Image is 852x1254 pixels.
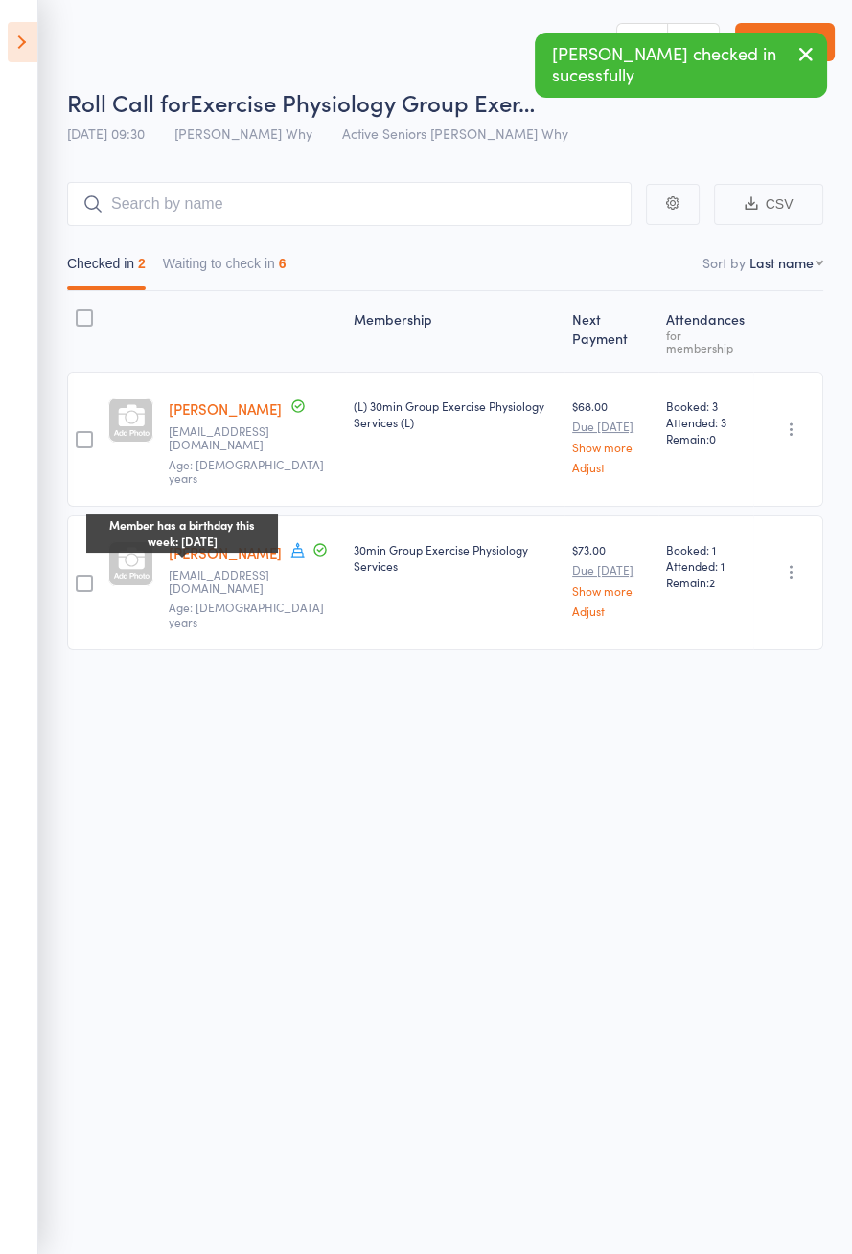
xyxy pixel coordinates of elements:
span: Remain: [666,574,746,590]
div: Membership [346,300,564,363]
div: 30min Group Exercise Physiology Services [354,541,557,574]
small: dtcerneaz@hotmail.com [169,568,293,596]
a: [PERSON_NAME] [169,399,282,419]
span: Booked: 1 [666,541,746,558]
div: Atten­dances [658,300,753,363]
div: Last name [749,253,814,272]
span: Booked: 3 [666,398,746,414]
div: Member has a birthday this week: [DATE] [86,514,278,553]
button: Checked in2 [67,246,146,290]
div: (L) 30min Group Exercise Physiology Services (L) [354,398,557,430]
a: Adjust [572,604,650,617]
div: [PERSON_NAME] checked in sucessfully [535,33,827,98]
span: Attended: 3 [666,414,746,430]
span: Exercise Physiology Group Exer… [190,86,535,118]
span: 2 [709,574,715,590]
span: Age: [DEMOGRAPHIC_DATA] years [169,456,324,486]
label: Sort by [702,253,746,272]
div: 6 [279,256,287,271]
a: Exit roll call [735,23,835,61]
span: [DATE] 09:30 [67,124,145,143]
a: Show more [572,441,650,453]
div: for membership [666,329,746,353]
small: Due [DATE] [572,420,650,433]
small: Due [DATE] [572,563,650,577]
button: Waiting to check in6 [163,246,287,290]
input: Search by name [67,182,632,226]
span: Age: [DEMOGRAPHIC_DATA] years [169,599,324,628]
span: 0 [709,430,716,446]
span: [PERSON_NAME] Why [174,124,312,143]
span: Attended: 1 [666,558,746,574]
span: Active Seniors [PERSON_NAME] Why [342,124,568,143]
span: Roll Call for [67,86,190,118]
div: 2 [138,256,146,271]
span: Remain: [666,430,746,446]
small: di.angus@y7mail.com [169,424,293,452]
a: Adjust [572,461,650,473]
button: CSV [714,184,823,225]
div: $68.00 [572,398,650,473]
div: $73.00 [572,541,650,617]
div: Next Payment [564,300,657,363]
a: Show more [572,584,650,597]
